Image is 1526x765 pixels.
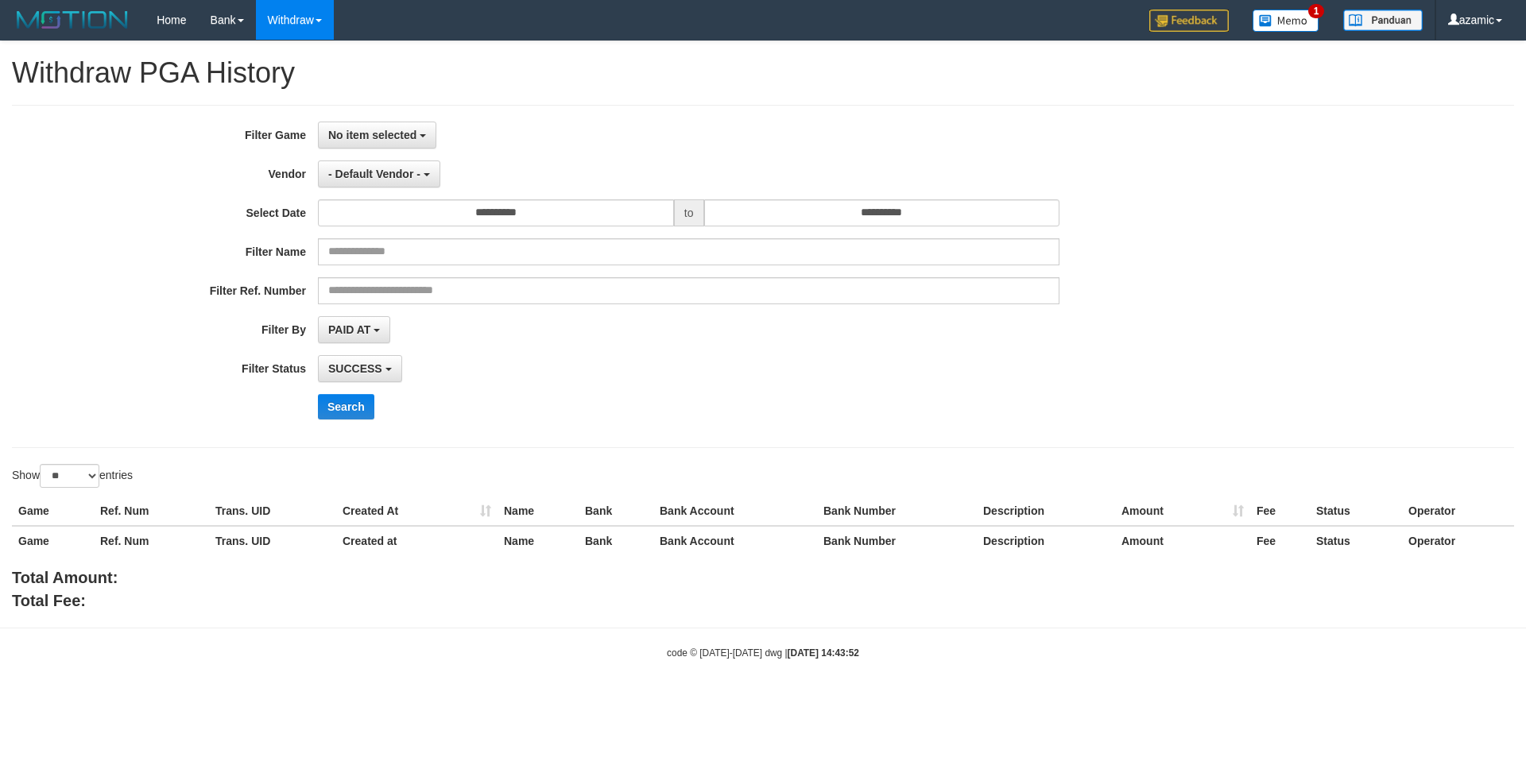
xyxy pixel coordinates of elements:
span: - Default Vendor - [328,168,420,180]
th: Created At [336,496,498,526]
strong: [DATE] 14:43:52 [788,647,859,659]
th: Bank [579,496,653,526]
th: Fee [1250,496,1310,526]
th: Ref. Num [94,496,209,526]
button: PAID AT [318,316,390,343]
select: Showentries [40,464,99,488]
th: Bank Number [817,526,977,555]
th: Created at [336,526,498,555]
b: Total Amount: [12,569,118,586]
span: to [674,199,704,226]
h1: Withdraw PGA History [12,57,1514,89]
th: Bank Number [817,496,977,526]
img: panduan.png [1343,10,1423,31]
th: Operator [1402,526,1514,555]
th: Bank [579,526,653,555]
th: Name [498,496,579,526]
button: No item selected [318,122,436,149]
th: Bank Account [653,496,817,526]
span: No item selected [328,129,416,141]
th: Operator [1402,496,1514,526]
th: Amount [1115,526,1250,555]
img: MOTION_logo.png [12,8,133,32]
label: Show entries [12,464,133,488]
th: Game [12,496,94,526]
th: Description [977,496,1115,526]
th: Ref. Num [94,526,209,555]
button: SUCCESS [318,355,402,382]
th: Status [1310,526,1402,555]
span: SUCCESS [328,362,382,375]
th: Description [977,526,1115,555]
span: 1 [1308,4,1325,18]
th: Trans. UID [209,496,336,526]
th: Game [12,526,94,555]
img: Feedback.jpg [1149,10,1229,32]
th: Name [498,526,579,555]
b: Total Fee: [12,592,86,609]
th: Fee [1250,526,1310,555]
small: code © [DATE]-[DATE] dwg | [667,647,859,659]
th: Amount [1115,496,1250,526]
th: Status [1310,496,1402,526]
th: Trans. UID [209,526,336,555]
span: PAID AT [328,323,370,336]
button: - Default Vendor - [318,160,440,187]
img: Button%20Memo.svg [1253,10,1319,32]
th: Bank Account [653,526,817,555]
button: Search [318,394,374,419]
